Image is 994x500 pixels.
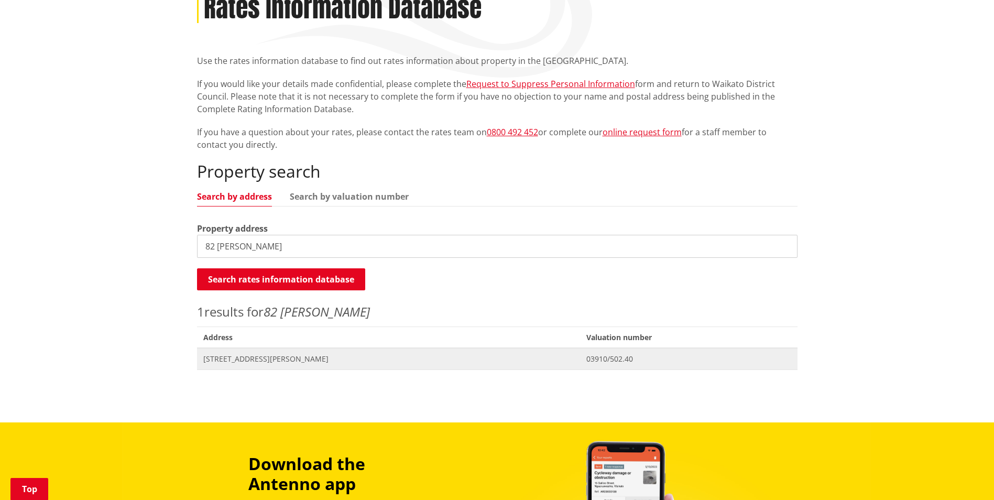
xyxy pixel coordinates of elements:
[197,222,268,235] label: Property address
[10,478,48,500] a: Top
[197,327,581,348] span: Address
[248,454,438,494] h3: Download the Antenno app
[197,303,204,320] span: 1
[946,456,984,494] iframe: Messenger Launcher
[603,126,682,138] a: online request form
[197,161,798,181] h2: Property search
[197,268,365,290] button: Search rates information database
[580,327,797,348] span: Valuation number
[197,78,798,115] p: If you would like your details made confidential, please complete the form and return to Waikato ...
[197,302,798,321] p: results for
[197,348,798,369] a: [STREET_ADDRESS][PERSON_NAME] 03910/502.40
[586,354,791,364] span: 03910/502.40
[197,55,798,67] p: Use the rates information database to find out rates information about property in the [GEOGRAPHI...
[466,78,635,90] a: Request to Suppress Personal Information
[197,235,798,258] input: e.g. Duke Street NGARUAWAHIA
[203,354,574,364] span: [STREET_ADDRESS][PERSON_NAME]
[290,192,409,201] a: Search by valuation number
[264,303,370,320] em: 82 [PERSON_NAME]
[487,126,538,138] a: 0800 492 452
[197,126,798,151] p: If you have a question about your rates, please contact the rates team on or complete our for a s...
[197,192,272,201] a: Search by address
